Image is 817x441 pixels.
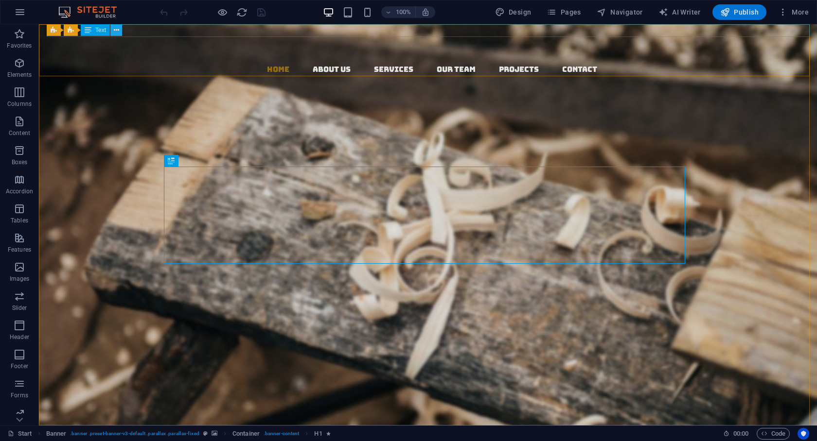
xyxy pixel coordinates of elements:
span: Code [761,428,785,440]
span: Publish [720,7,759,17]
iframe: To enrich screen reader interactions, please activate Accessibility in Grammarly extension settings [39,24,817,425]
span: . banner-content [264,428,299,440]
span: AI Writer [658,7,701,17]
span: 00 00 [733,428,748,440]
nav: breadcrumb [46,428,331,440]
button: Pages [543,4,585,20]
h6: Session time [723,428,749,440]
button: Design [491,4,535,20]
div: Design (Ctrl+Alt+Y) [491,4,535,20]
button: Click here to leave preview mode and continue editing [216,6,228,18]
i: This element is a customizable preset [203,431,208,436]
i: On resize automatically adjust zoom level to fit chosen device. [421,8,430,17]
p: Favorites [7,42,32,50]
p: Elements [7,71,32,79]
p: Forms [11,391,28,399]
span: Design [495,7,532,17]
p: Images [10,275,30,283]
p: Slider [12,304,27,312]
button: AI Writer [655,4,705,20]
button: Navigator [593,4,647,20]
p: Footer [11,362,28,370]
p: Boxes [12,158,28,166]
p: Columns [7,100,32,108]
i: Reload page [236,7,248,18]
span: Click to select. Double-click to edit [314,428,322,440]
span: Navigator [597,7,643,17]
i: This element contains a background [212,431,217,436]
img: Editor Logo [56,6,129,18]
p: Accordion [6,187,33,195]
h6: 100% [396,6,411,18]
button: 100% [381,6,416,18]
span: . banner .preset-banner-v3-default .parallax .parallax-fixed [70,428,199,440]
span: Text [95,27,106,33]
p: Content [9,129,30,137]
p: Features [8,246,31,254]
a: Click to cancel selection. Double-click to open Pages [8,428,32,440]
p: Tables [11,217,28,224]
button: Publish [712,4,766,20]
button: Code [757,428,790,440]
span: Click to select. Double-click to edit [232,428,260,440]
span: More [778,7,809,17]
button: reload [236,6,248,18]
p: Header [10,333,29,341]
button: Usercentrics [798,428,809,440]
i: Element contains an animation [326,431,331,436]
button: More [774,4,813,20]
span: Click to select. Double-click to edit [46,428,67,440]
span: Pages [547,7,581,17]
span: : [740,430,742,437]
